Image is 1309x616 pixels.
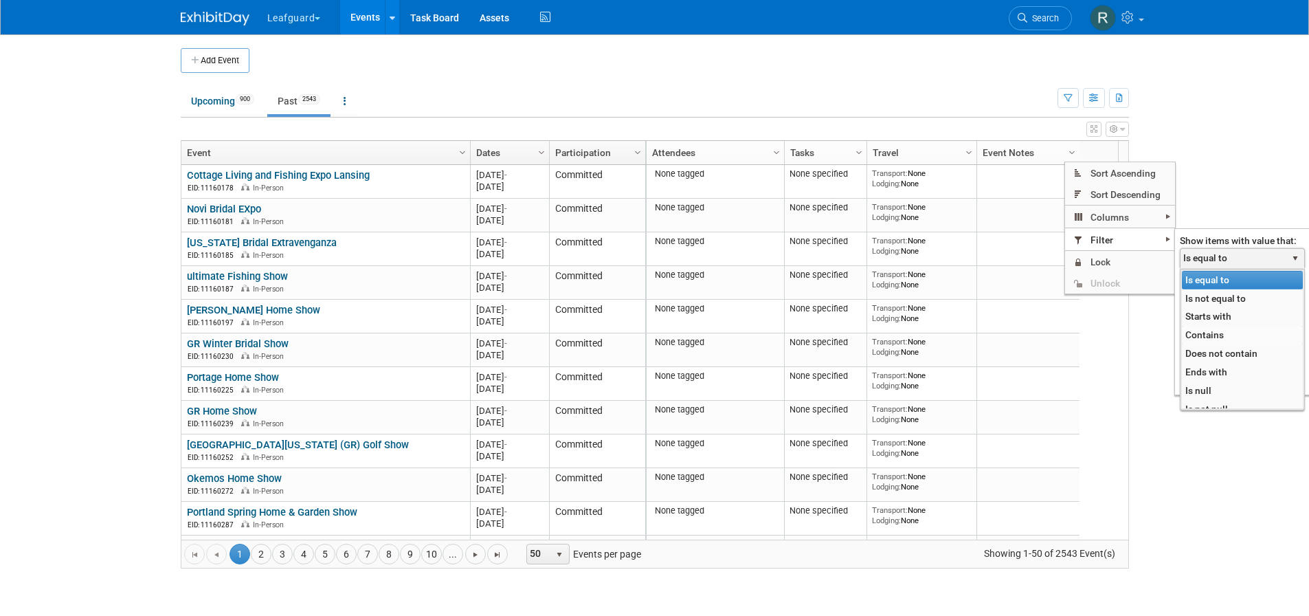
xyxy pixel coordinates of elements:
[189,549,200,560] span: Go to the first page
[549,401,645,434] td: Committed
[476,417,543,428] div: [DATE]
[872,212,901,222] span: Lodging:
[651,438,779,449] div: None tagged
[549,165,645,199] td: Committed
[293,544,314,564] a: 4
[872,337,908,346] span: Transport:
[651,404,779,415] div: None tagged
[379,544,399,564] a: 8
[790,236,861,247] div: None specified
[241,184,249,190] img: In-Person Event
[476,349,543,361] div: [DATE]
[1065,162,1175,184] span: Sort Ascending
[1027,13,1059,23] span: Search
[872,371,971,390] div: None None
[549,232,645,266] td: Committed
[187,270,288,283] a: ultimate Fishing Show
[476,518,543,529] div: [DATE]
[504,473,507,483] span: -
[241,453,249,460] img: In-Person Event
[630,141,645,162] a: Column Settings
[241,217,249,224] img: In-Person Event
[1182,326,1303,344] li: Contains
[651,371,779,382] div: None tagged
[476,450,543,462] div: [DATE]
[1090,5,1116,31] img: ron Perkins
[873,141,967,164] a: Travel
[476,282,543,294] div: [DATE]
[476,338,543,349] div: [DATE]
[872,381,901,390] span: Lodging:
[651,168,779,179] div: None tagged
[470,549,481,560] span: Go to the next page
[872,246,901,256] span: Lodging:
[527,544,550,564] span: 50
[206,544,227,564] a: Go to the previous page
[549,333,645,367] td: Committed
[188,487,239,495] span: EID: 11160272
[336,544,357,564] a: 6
[457,147,468,158] span: Column Settings
[253,386,288,395] span: In-Person
[504,439,507,450] span: -
[769,141,784,162] a: Column Settings
[188,184,239,192] span: EID: 11160178
[651,236,779,247] div: None tagged
[504,338,507,349] span: -
[1182,307,1303,326] li: Starts with
[476,270,543,282] div: [DATE]
[181,88,265,114] a: Upcoming900
[476,484,543,496] div: [DATE]
[872,269,971,289] div: None None
[476,383,543,395] div: [DATE]
[549,502,645,536] td: Committed
[236,94,254,104] span: 900
[421,544,442,564] a: 10
[790,303,861,314] div: None specified
[476,304,543,316] div: [DATE]
[476,141,540,164] a: Dates
[315,544,335,564] a: 5
[1181,249,1286,268] span: Is equal to
[872,404,908,414] span: Transport:
[504,170,507,180] span: -
[554,549,565,560] span: select
[187,472,282,485] a: Okemos Home Show
[241,352,249,359] img: In-Person Event
[790,505,861,516] div: None specified
[187,405,257,417] a: GR Home Show
[253,487,288,496] span: In-Person
[188,353,239,360] span: EID: 11160230
[188,319,239,327] span: EID: 11160197
[253,184,288,192] span: In-Person
[188,218,239,225] span: EID: 11160181
[476,236,543,248] div: [DATE]
[181,48,249,73] button: Add Event
[872,280,901,289] span: Lodging:
[187,304,320,316] a: [PERSON_NAME] Home Show
[790,269,861,280] div: None specified
[187,203,261,215] a: Novi Bridal EXpo
[230,544,250,564] span: 1
[1182,382,1303,400] li: Is null
[534,141,549,162] a: Column Settings
[651,269,779,280] div: None tagged
[251,544,271,564] a: 2
[1182,400,1303,419] li: Is not null
[651,472,779,483] div: None tagged
[253,318,288,327] span: In-Person
[652,141,775,164] a: Attendees
[1182,289,1303,308] li: Is not equal to
[253,217,288,226] span: In-Person
[504,237,507,247] span: -
[872,516,901,525] span: Lodging:
[476,181,543,192] div: [DATE]
[1182,344,1303,363] li: Does not contain
[790,202,861,213] div: None specified
[790,472,861,483] div: None specified
[476,214,543,226] div: [DATE]
[872,371,908,380] span: Transport:
[872,472,908,481] span: Transport:
[1066,147,1077,158] span: Column Settings
[241,487,249,494] img: In-Person Event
